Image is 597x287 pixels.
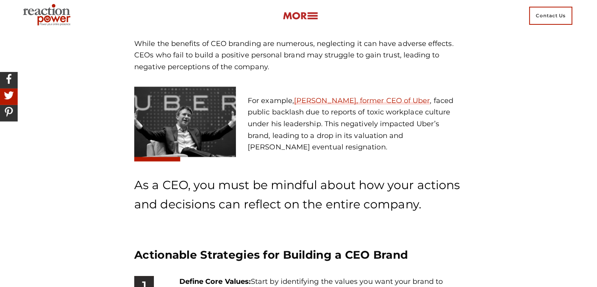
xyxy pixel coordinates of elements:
[134,87,236,162] img: Kalanick-img
[20,2,77,30] img: Executive Branding | Personal Branding Agency
[283,11,318,20] img: more-btn.png
[179,277,251,286] strong: Define Core Values:
[2,105,16,119] img: Share On Pinterest
[134,38,463,73] p: While the benefits of CEO branding are numerous, neglecting it can have adverse effects. CEOs who...
[248,96,453,152] span: For example, , faced public backlash due to reports of toxic workplace culture under his leadersh...
[2,72,16,86] img: Share On Facebook
[294,96,430,105] a: [PERSON_NAME], former CEO of Uber
[134,248,463,262] h3: Actionable Strategies for Building a CEO Brand
[529,7,572,25] span: Contact Us
[134,178,460,212] span: As a CEO, you must be mindful about how your actions and decisions can reflect on the entire comp...
[2,88,16,102] img: Share On Twitter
